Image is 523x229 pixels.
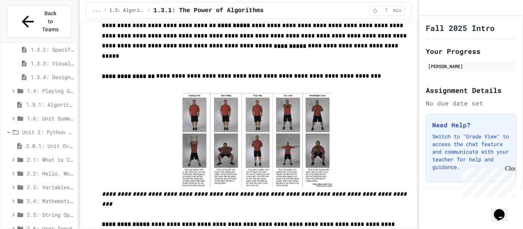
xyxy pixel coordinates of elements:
[31,59,74,67] span: 1.3.3: Visualizing Logic with Flowcharts
[7,5,71,38] button: Back to Teams
[27,114,74,122] span: 1.6: Unit Summary
[426,85,516,96] h2: Assignment Details
[103,8,106,14] span: /
[27,183,74,191] span: 2.3: Variables and Data Types
[27,169,74,177] span: 2.2: Hello, World!
[41,10,59,34] span: Back to Teams
[459,165,515,198] iframe: chat widget
[426,23,495,33] h1: Fall 2025 Intro
[147,8,150,14] span: /
[31,73,74,81] span: 1.3.4: Designing Flowcharts
[3,3,53,49] div: Chat with us now!Close
[491,198,515,221] iframe: chat widget
[22,128,74,136] span: Unit 2: Python Fundamentals
[432,120,510,130] h3: Need Help?
[92,8,101,14] span: ...
[27,211,74,219] span: 2.5: String Operators
[27,197,74,205] span: 2.4: Mathematical Operators
[26,142,74,150] span: 2.0.1: Unit Overview
[380,8,392,14] span: 7
[27,87,74,95] span: 1.4: Playing Games
[27,156,74,164] span: 2.1: What is Code?
[432,133,510,171] p: Switch to "Grade View" to access the chat feature and communicate with your teacher for help and ...
[154,6,264,15] span: 1.3.1: The Power of Algorithms
[110,8,145,14] span: 1.3: Algorithms - from Pseudocode to Flowcharts
[426,46,516,57] h2: Your Progress
[31,45,74,54] span: 1.3.2: Specifying Ideas with Pseudocode
[26,101,74,109] span: 1.5.1: Algorithm Practice Exercises
[428,63,514,70] div: [PERSON_NAME]
[426,99,516,108] div: No due date set
[393,8,402,14] span: min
